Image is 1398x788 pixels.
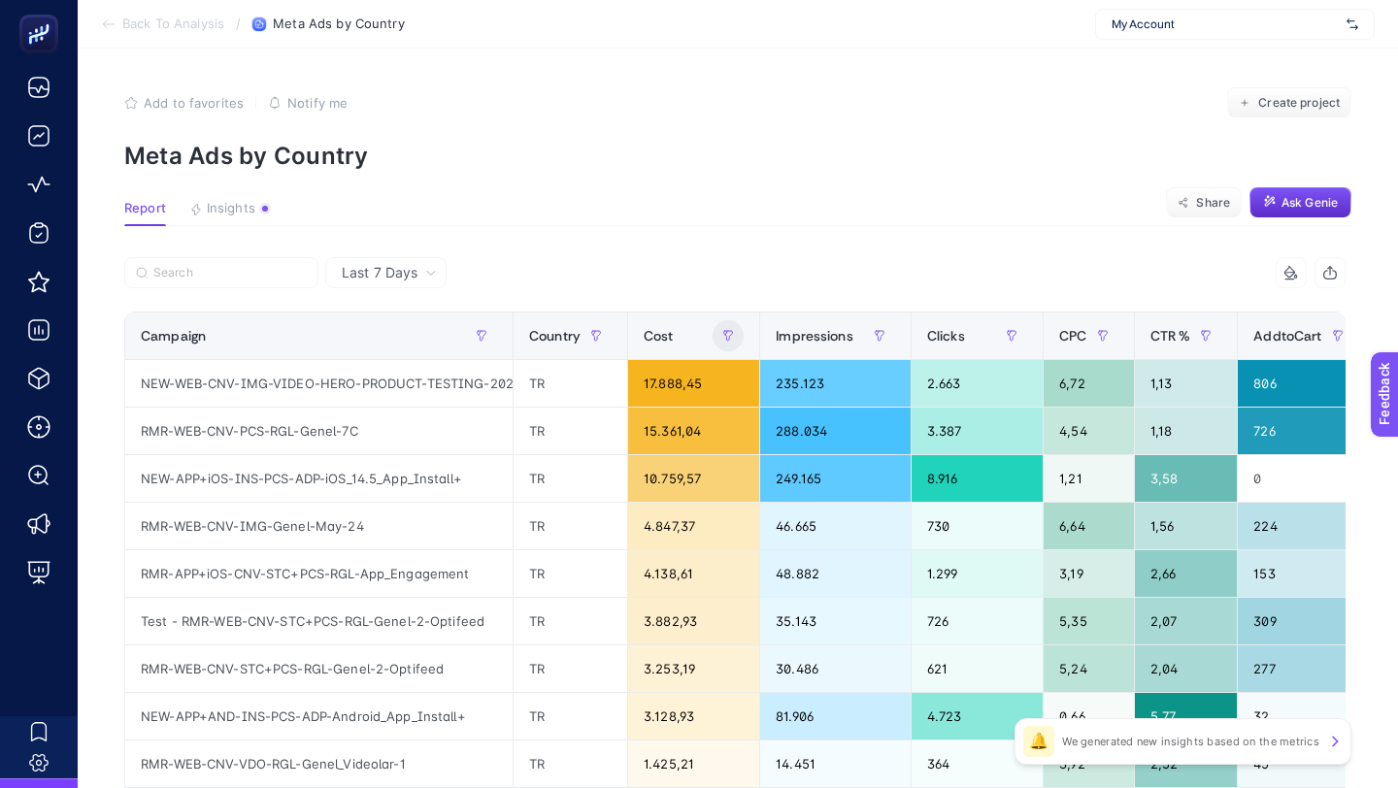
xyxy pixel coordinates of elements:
span: Create project [1258,95,1340,111]
div: 46.665 [760,503,911,549]
span: Back To Analysis [122,16,224,32]
div: 288.034 [760,408,911,454]
span: Country [529,328,581,344]
span: Clicks [927,328,965,344]
div: NEW-APP+AND-INS-PCS-ADP-Android_App_Install+ [125,693,513,739]
div: Test - RMR-WEB-CNV-STC+PCS-RGL-Genel-2-Optifeed [125,598,513,644]
p: We generated new insights based on the metrics [1062,734,1319,749]
div: 10.759,57 [628,455,759,502]
div: 3,19 [1044,550,1133,597]
div: 6,72 [1044,360,1133,407]
div: 6,64 [1044,503,1133,549]
span: Share [1196,195,1230,211]
div: 1.425,21 [628,740,759,787]
span: Cost [644,328,674,344]
div: 2,07 [1135,598,1238,644]
div: TR [514,693,627,739]
button: Ask Genie [1249,187,1351,218]
div: TR [514,360,627,407]
div: TR [514,740,627,787]
input: Search [153,266,307,280]
div: 153 [1238,550,1368,597]
div: 4.847,37 [628,503,759,549]
div: TR [514,550,627,597]
div: 🔔 [1023,726,1054,757]
div: 8.916 [912,455,1043,502]
div: 15.361,04 [628,408,759,454]
span: Ask Genie [1281,195,1338,211]
span: / [236,16,241,31]
button: Share [1166,187,1242,218]
div: 48.882 [760,550,911,597]
div: 5,35 [1044,598,1133,644]
div: 3.128,93 [628,693,759,739]
div: 4,54 [1044,408,1133,454]
div: 14.451 [760,740,911,787]
div: TR [514,455,627,502]
div: 81.906 [760,693,911,739]
span: Impressions [776,328,853,344]
div: 2,66 [1135,550,1238,597]
div: 0 [1238,455,1368,502]
div: 35.143 [760,598,911,644]
div: 1,56 [1135,503,1238,549]
img: svg%3e [1347,15,1358,34]
span: Feedback [12,6,74,21]
span: CPC [1059,328,1086,344]
div: 3.882,93 [628,598,759,644]
span: CTR % [1150,328,1191,344]
div: 730 [912,503,1043,549]
div: NEW-WEB-CNV-IMG-VIDEO-HERO-PRODUCT-TESTING-2024 [125,360,513,407]
span: Report [124,201,166,216]
div: 309 [1238,598,1368,644]
span: Campaign [141,328,206,344]
div: RMR-APP+iOS-CNV-STC+PCS-RGL-App_Engagement [125,550,513,597]
div: 3.387 [912,408,1043,454]
div: 621 [912,645,1043,692]
span: AddtoCart [1253,328,1321,344]
div: TR [514,503,627,549]
button: Add to favorites [124,95,244,111]
div: 17.888,45 [628,360,759,407]
div: 3.253,19 [628,645,759,692]
div: 249.165 [760,455,911,502]
div: 5,77 [1135,693,1238,739]
div: 364 [912,740,1043,787]
div: 2.663 [912,360,1043,407]
div: 30.486 [760,645,911,692]
div: 3,58 [1135,455,1238,502]
p: Meta Ads by Country [124,142,1351,170]
div: RMR-WEB-CNV-PCS-RGL-Genel-7C [125,408,513,454]
span: Notify me [287,95,348,111]
div: RMR-WEB-CNV-VDO-RGL-Genel_Videolar-1 [125,740,513,787]
div: 0,66 [1044,693,1133,739]
span: Insights [207,201,255,216]
span: My Account [1112,16,1339,32]
div: 4.723 [912,693,1043,739]
div: 5,24 [1044,645,1133,692]
div: 235.123 [760,360,911,407]
div: NEW-APP+iOS-INS-PCS-ADP-iOS_14.5_App_Install+ [125,455,513,502]
div: 1,13 [1135,360,1238,407]
div: TR [514,408,627,454]
div: 277 [1238,645,1368,692]
div: 726 [912,598,1043,644]
div: 1.299 [912,550,1043,597]
div: 726 [1238,408,1368,454]
button: Notify me [268,95,348,111]
div: 224 [1238,503,1368,549]
div: TR [514,598,627,644]
button: Create project [1227,87,1351,118]
div: 4.138,61 [628,550,759,597]
span: Meta Ads by Country [273,16,404,32]
div: 806 [1238,360,1368,407]
span: Add to favorites [144,95,244,111]
span: Last 7 Days [342,263,417,282]
div: 2,04 [1135,645,1238,692]
div: 32 [1238,693,1368,739]
div: 1,18 [1135,408,1238,454]
div: TR [514,645,627,692]
div: 1,21 [1044,455,1133,502]
div: RMR-WEB-CNV-STC+PCS-RGL-Genel-2-Optifeed [125,645,513,692]
div: RMR-WEB-CNV-IMG-Genel-May-24 [125,503,513,549]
